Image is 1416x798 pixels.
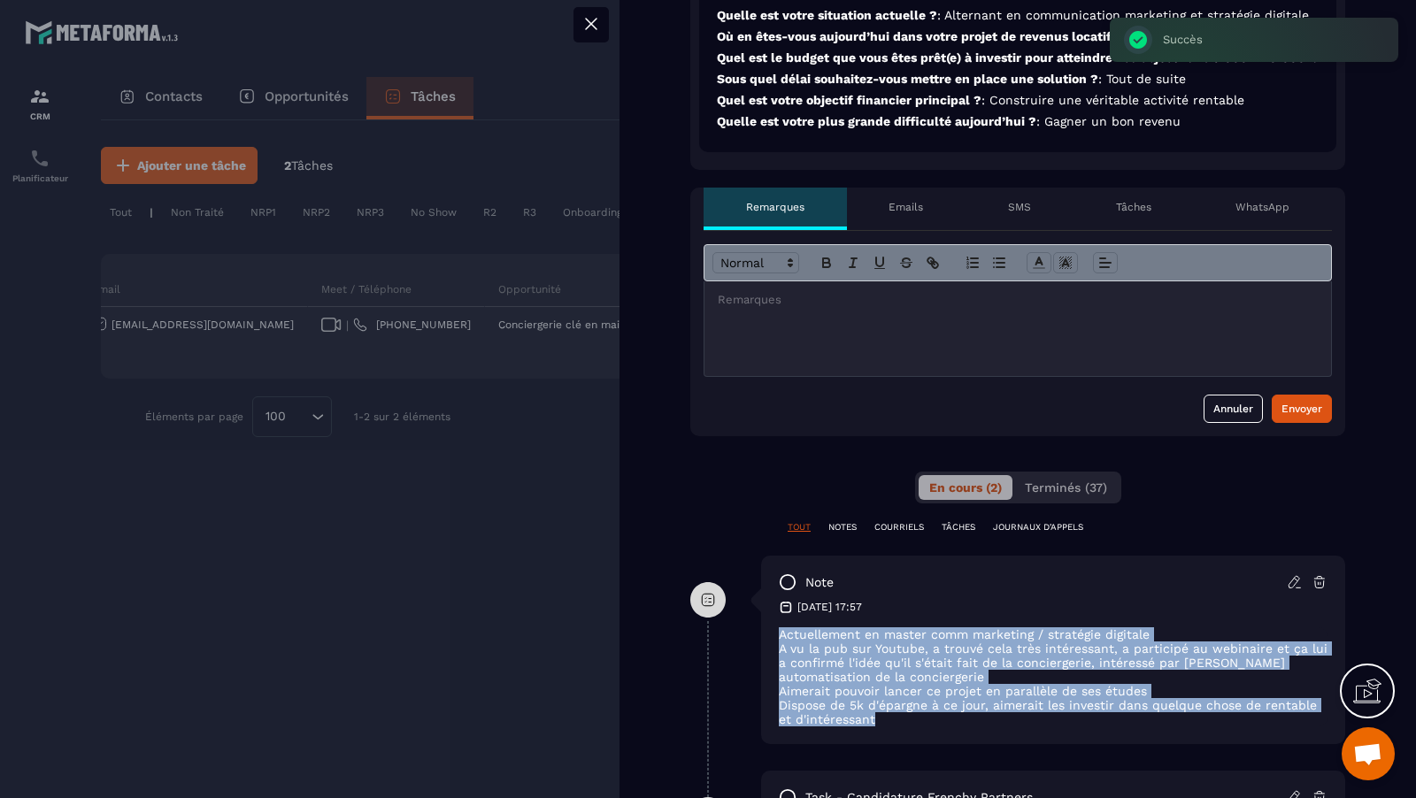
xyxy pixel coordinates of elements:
span: En cours (2) [929,480,1002,495]
p: TOUT [788,521,811,533]
span: : Construire une véritable activité rentable [981,93,1244,107]
p: TÂCHES [942,521,975,533]
div: Envoyer [1281,400,1322,418]
p: Actuellement en master comm marketing / stratégie digitale [779,627,1327,641]
span: Terminés (37) [1025,480,1107,495]
button: En cours (2) [919,475,1012,500]
p: Remarques [746,200,804,214]
div: Ouvrir le chat [1342,727,1395,780]
p: A vu la pub sur Youtube, a trouvé cela très intéressant, a participé au webinaire et ça lui a con... [779,641,1327,684]
span: : Alternant en communication marketing et stratégie digitale [937,8,1309,22]
p: Tâches [1116,200,1151,214]
p: Sous quel délai souhaitez-vous mettre en place une solution ? [717,71,1319,88]
p: Quel est le budget que vous êtes prêt(e) à investir pour atteindre vos objectifs ? [717,50,1319,66]
button: Terminés (37) [1014,475,1118,500]
p: Aimerait pouvoir lancer ce projet en parallèle de ses études [779,684,1327,698]
p: COURRIELS [874,521,924,533]
p: Quel est votre objectif financier principal ? [717,92,1319,109]
p: [DATE] 17:57 [797,600,862,614]
span: : Gagner un bon revenu [1036,114,1181,128]
p: Dispose de 5k d'épargne à ce jour, aimerait les investir dans quelque chose de rentable et d'inté... [779,698,1327,726]
p: Emails [889,200,923,214]
p: WhatsApp [1235,200,1289,214]
p: SMS [1008,200,1031,214]
p: note [805,574,834,591]
button: Annuler [1204,395,1263,423]
button: Envoyer [1272,395,1332,423]
p: NOTES [828,521,857,533]
p: JOURNAUX D'APPELS [993,521,1083,533]
p: Quelle est votre situation actuelle ? [717,7,1319,24]
span: : Tout de suite [1098,72,1186,86]
p: Quelle est votre plus grande difficulté aujourd’hui ? [717,113,1319,130]
p: Où en êtes-vous aujourd’hui dans votre projet de revenus locatifs ? [717,28,1319,45]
